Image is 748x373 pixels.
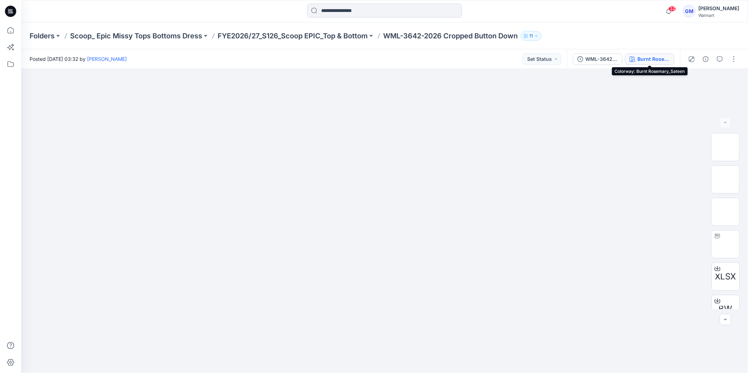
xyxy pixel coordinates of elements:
div: WML-3642-2026_Rev1_Cropped Button Down_Full Colorway [585,55,618,63]
div: Walmart [698,13,739,18]
span: 32 [668,6,676,12]
p: WML-3642-2026 Cropped Button Down [383,31,518,41]
div: [PERSON_NAME] [698,4,739,13]
div: GM [683,5,696,18]
a: Folders [30,31,55,41]
div: Burnt Rosemary_Sateen [637,55,670,63]
button: WML-3642-2026_Rev1_Cropped Button Down_Full Colorway [573,53,622,65]
button: Details [700,53,711,65]
span: BW [719,303,733,315]
span: Posted [DATE] 03:32 by [30,55,127,63]
button: 11 [521,31,542,41]
span: XLSX [715,270,736,283]
button: Burnt Rosemary_Sateen [625,53,674,65]
a: [PERSON_NAME] [87,56,127,62]
a: Scoop_ Epic Missy Tops Bottoms Dress [70,31,202,41]
a: FYE2026/27_S126_Scoop EPIC_Top & Bottom [218,31,368,41]
p: 11 [529,32,533,40]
